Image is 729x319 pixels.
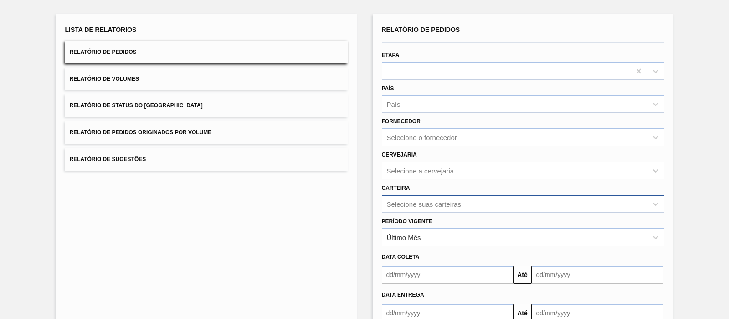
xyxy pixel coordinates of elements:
span: Relatório de Pedidos [382,26,460,33]
div: Selecione a cervejaria [387,167,454,174]
div: País [387,100,400,108]
label: Cervejaria [382,152,417,158]
button: Relatório de Sugestões [65,148,348,171]
div: Selecione suas carteiras [387,200,461,208]
span: Relatório de Status do [GEOGRAPHIC_DATA] [70,102,203,109]
span: Relatório de Sugestões [70,156,146,162]
label: Período Vigente [382,218,432,225]
button: Relatório de Pedidos Originados por Volume [65,121,348,144]
button: Relatório de Pedidos [65,41,348,63]
input: dd/mm/yyyy [532,266,663,284]
span: Data Entrega [382,292,424,298]
span: Relatório de Pedidos Originados por Volume [70,129,212,136]
div: Selecione o fornecedor [387,134,457,141]
span: Lista de Relatórios [65,26,137,33]
span: Relatório de Pedidos [70,49,137,55]
input: dd/mm/yyyy [382,266,513,284]
span: Data coleta [382,254,420,260]
div: Último Mês [387,233,421,241]
span: Relatório de Volumes [70,76,139,82]
label: Fornecedor [382,118,421,125]
button: Relatório de Volumes [65,68,348,90]
button: Relatório de Status do [GEOGRAPHIC_DATA] [65,94,348,117]
label: Etapa [382,52,400,58]
label: Carteira [382,185,410,191]
button: Até [513,266,532,284]
label: País [382,85,394,92]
